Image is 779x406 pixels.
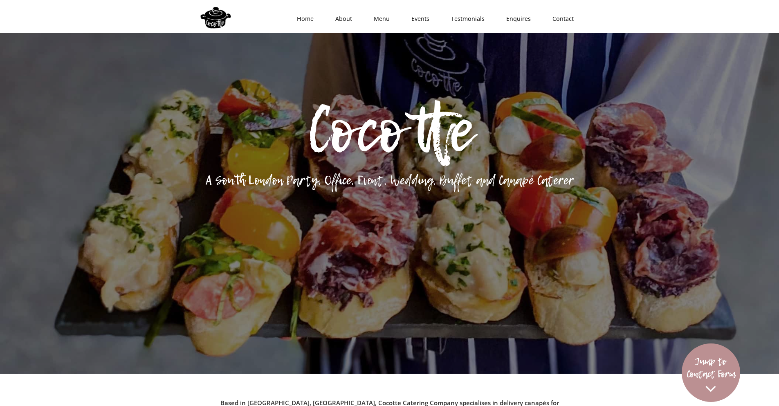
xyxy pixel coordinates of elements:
[360,7,398,31] a: Menu
[539,7,582,31] a: Contact
[493,7,539,31] a: Enquires
[283,7,322,31] a: Home
[322,7,360,31] a: About
[438,7,493,31] a: Testmonials
[398,7,438,31] a: Events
